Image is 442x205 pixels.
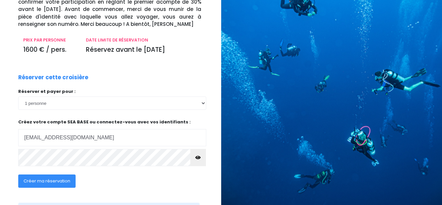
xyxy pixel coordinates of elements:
p: PRIX PAR PERSONNE [23,37,76,43]
button: Créer ma réservation [18,174,76,188]
span: Créer ma réservation [24,178,70,184]
p: Créez votre compte SEA BASE ou connectez-vous avec vos identifiants : [18,119,206,146]
p: 1600 € / pers. [23,45,76,55]
input: Adresse email [18,129,206,146]
p: Réserver et payer pour : [18,88,206,95]
p: DATE LIMITE DE RÉSERVATION [86,37,201,43]
p: Réserver cette croisière [18,73,88,82]
p: Réservez avant le [DATE] [86,45,201,55]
